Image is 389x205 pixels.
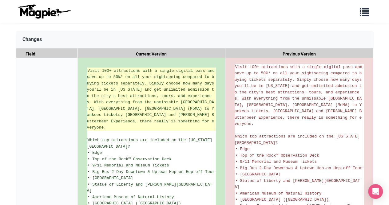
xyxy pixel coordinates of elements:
span: • [GEOGRAPHIC_DATA] [88,176,133,180]
span: Visit 100+ attractions with a single digital pass and save up to 50%* on all your sightseeing com... [235,65,365,126]
span: • Top of the Rock™ Observation Deck [88,157,172,162]
div: Changes [16,31,373,48]
span: Which top attractions are included on the [US_STATE][GEOGRAPHIC_DATA]? [87,138,212,149]
span: • Edge [88,150,102,155]
span: Visit 100+ attractions with a single digital pass and save up to 50%* on all your sightseeing com... [87,68,217,130]
div: Previous Version [225,48,373,60]
div: Field [16,48,78,60]
span: • 9/11 Memorial and Museum Tickets [235,159,317,164]
span: • [GEOGRAPHIC_DATA] [235,172,281,177]
span: • 9/11 Memorial and Museum Tickets [88,163,169,168]
span: • Edge [235,147,250,151]
div: Current Version [78,48,225,60]
div: Open Intercom Messenger [368,184,383,199]
span: • Statue of Liberty and [PERSON_NAME][GEOGRAPHIC_DATA] [87,182,212,193]
span: • American Museum of Natural History [88,195,174,199]
span: Which top attractions are included on the [US_STATE][GEOGRAPHIC_DATA]? [235,134,360,145]
img: logo-ab69f6fb50320c5b225c76a69d11143b.png [16,4,72,19]
span: • Big Bus 2-Day Downtown & Uptown Hop-on Hop-off Tour [88,170,215,174]
span: • Big Bus 2-Day Downtown & Uptown Hop-on Hop-off Tour [235,166,362,170]
span: • American Museum of Natural History [235,191,322,196]
span: • Top of the Rock™ Observation Deck [235,153,319,158]
span: • [GEOGRAPHIC_DATA] ([GEOGRAPHIC_DATA]) [235,197,329,202]
span: • Statue of Liberty and [PERSON_NAME][GEOGRAPHIC_DATA] [235,178,360,190]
